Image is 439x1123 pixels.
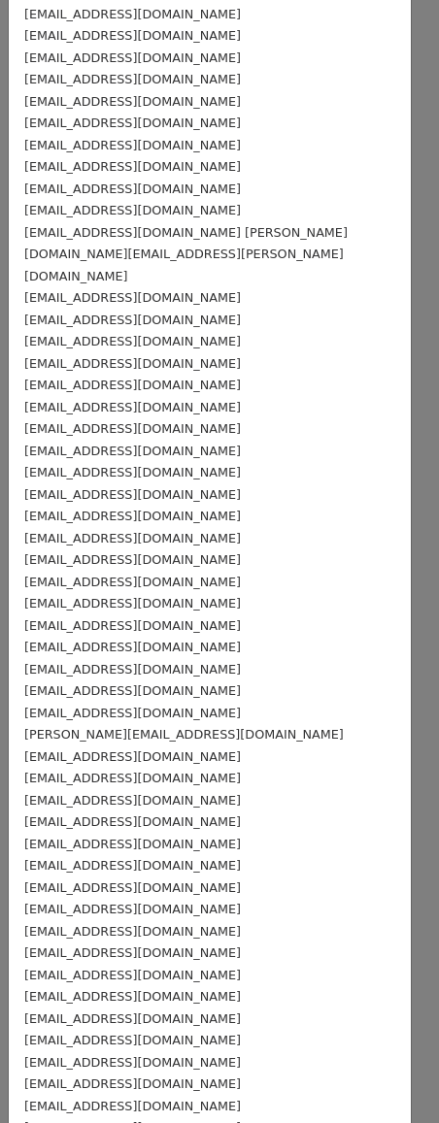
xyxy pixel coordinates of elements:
small: [EMAIL_ADDRESS][DOMAIN_NAME] [24,1011,241,1026]
small: [EMAIL_ADDRESS][DOMAIN_NAME] [24,28,241,43]
small: [EMAIL_ADDRESS][DOMAIN_NAME] [24,290,241,305]
small: [EMAIL_ADDRESS][DOMAIN_NAME] [24,487,241,502]
small: [EMAIL_ADDRESS][DOMAIN_NAME] [24,793,241,808]
small: [EMAIL_ADDRESS][DOMAIN_NAME] [24,575,241,589]
small: [EMAIL_ADDRESS][DOMAIN_NAME] [24,509,241,523]
small: [EMAIL_ADDRESS][DOMAIN_NAME] [24,50,241,65]
small: [EMAIL_ADDRESS][DOMAIN_NAME] [24,837,241,851]
small: [EMAIL_ADDRESS][DOMAIN_NAME] [24,552,241,567]
small: [EMAIL_ADDRESS][DOMAIN_NAME] [24,902,241,916]
small: [EMAIL_ADDRESS][DOMAIN_NAME] [24,94,241,109]
small: [EMAIL_ADDRESS][DOMAIN_NAME] [24,334,241,348]
small: [EMAIL_ADDRESS][DOMAIN_NAME] [24,749,241,764]
small: [EMAIL_ADDRESS][DOMAIN_NAME] [24,706,241,720]
small: [EMAIL_ADDRESS][DOMAIN_NAME] [24,1033,241,1047]
small: [EMAIL_ADDRESS][DOMAIN_NAME] [24,400,241,414]
small: [EMAIL_ADDRESS][DOMAIN_NAME] [24,182,241,196]
small: [EMAIL_ADDRESS][DOMAIN_NAME] [24,814,241,829]
small: [EMAIL_ADDRESS][DOMAIN_NAME] [24,968,241,982]
small: [EMAIL_ADDRESS][DOMAIN_NAME] [PERSON_NAME][DOMAIN_NAME][EMAIL_ADDRESS][PERSON_NAME][DOMAIN_NAME] [24,225,348,283]
small: [EMAIL_ADDRESS][DOMAIN_NAME] [24,159,241,174]
small: [EMAIL_ADDRESS][DOMAIN_NAME] [24,313,241,327]
iframe: Chat Widget [342,1030,439,1123]
small: [EMAIL_ADDRESS][DOMAIN_NAME] [24,138,241,152]
small: [EMAIL_ADDRESS][DOMAIN_NAME] [24,421,241,436]
small: [EMAIL_ADDRESS][DOMAIN_NAME] [24,444,241,458]
small: [EMAIL_ADDRESS][DOMAIN_NAME] [24,596,241,611]
small: [EMAIL_ADDRESS][DOMAIN_NAME] [24,924,241,939]
small: [EMAIL_ADDRESS][DOMAIN_NAME] [24,7,241,21]
small: [EMAIL_ADDRESS][DOMAIN_NAME] [24,356,241,371]
small: [EMAIL_ADDRESS][DOMAIN_NAME] [24,378,241,392]
small: [EMAIL_ADDRESS][DOMAIN_NAME] [24,683,241,698]
small: [EMAIL_ADDRESS][DOMAIN_NAME] [24,465,241,479]
small: [EMAIL_ADDRESS][DOMAIN_NAME] [24,771,241,785]
small: [EMAIL_ADDRESS][DOMAIN_NAME] [24,72,241,86]
small: [EMAIL_ADDRESS][DOMAIN_NAME] [24,989,241,1004]
small: [EMAIL_ADDRESS][DOMAIN_NAME] [24,531,241,545]
small: [EMAIL_ADDRESS][DOMAIN_NAME] [24,662,241,677]
small: [PERSON_NAME][EMAIL_ADDRESS][DOMAIN_NAME] [24,727,344,742]
small: [EMAIL_ADDRESS][DOMAIN_NAME] [24,1055,241,1070]
small: [EMAIL_ADDRESS][DOMAIN_NAME] [24,640,241,654]
small: [EMAIL_ADDRESS][DOMAIN_NAME] [24,203,241,217]
small: [EMAIL_ADDRESS][DOMAIN_NAME] [24,116,241,130]
small: [EMAIL_ADDRESS][DOMAIN_NAME] [24,1076,241,1091]
div: Sohbet Aracı [342,1030,439,1123]
small: [EMAIL_ADDRESS][DOMAIN_NAME] [24,618,241,633]
small: [EMAIL_ADDRESS][DOMAIN_NAME] [24,858,241,873]
small: [EMAIL_ADDRESS][DOMAIN_NAME] [24,945,241,960]
small: [EMAIL_ADDRESS][DOMAIN_NAME] [24,880,241,895]
small: [EMAIL_ADDRESS][DOMAIN_NAME] [24,1099,241,1113]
